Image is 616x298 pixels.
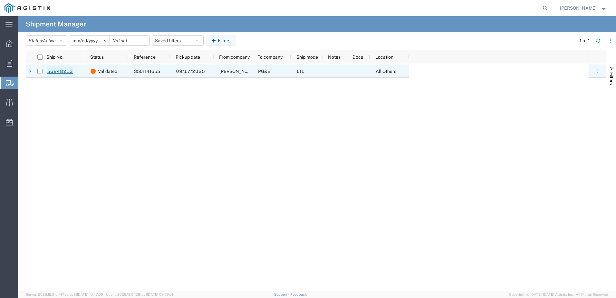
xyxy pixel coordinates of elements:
span: Notes [328,55,341,60]
span: All Others [376,69,396,74]
button: Status:Active [26,35,67,46]
span: Location [375,55,393,60]
span: Fidelyn Edens [560,5,597,12]
span: 09/17/2025 [176,69,205,74]
span: Validated [98,65,117,78]
span: Reference [134,55,156,60]
span: Ship mode [296,55,318,60]
button: Filters [206,35,236,46]
button: [PERSON_NAME] [560,4,607,12]
a: Support [274,293,290,296]
span: Server: 2025.19.0-d447cefac8f [26,293,103,296]
span: 3501141655 [134,69,160,74]
span: [DATE] 10:47:06 [77,293,103,296]
span: [DATE] 09:39:01 [147,293,173,296]
span: Copyright © [DATE]-[DATE] Agistix Inc., All Rights Reserved [509,292,608,297]
span: From company [219,55,250,60]
span: LTL [297,69,304,74]
span: Docs [352,55,363,60]
input: Not set [110,36,149,45]
span: Pickup date [176,55,200,60]
span: Status [90,55,104,60]
div: 1 of 1 [580,37,591,44]
img: logo [5,3,50,13]
h4: Shipment Manager [26,16,86,32]
span: PG&E [258,69,270,74]
a: Feedback [290,293,307,296]
span: To company [258,55,283,60]
input: Not set [70,36,110,45]
a: 56848213 [47,66,73,77]
span: Client: 2025.19.0-129fbcf [106,293,173,296]
span: Filters [609,72,614,85]
span: Active [43,38,56,43]
button: Saved filters [152,35,204,46]
span: Lamons Gasket [219,69,272,74]
span: Ship No. [46,55,63,60]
